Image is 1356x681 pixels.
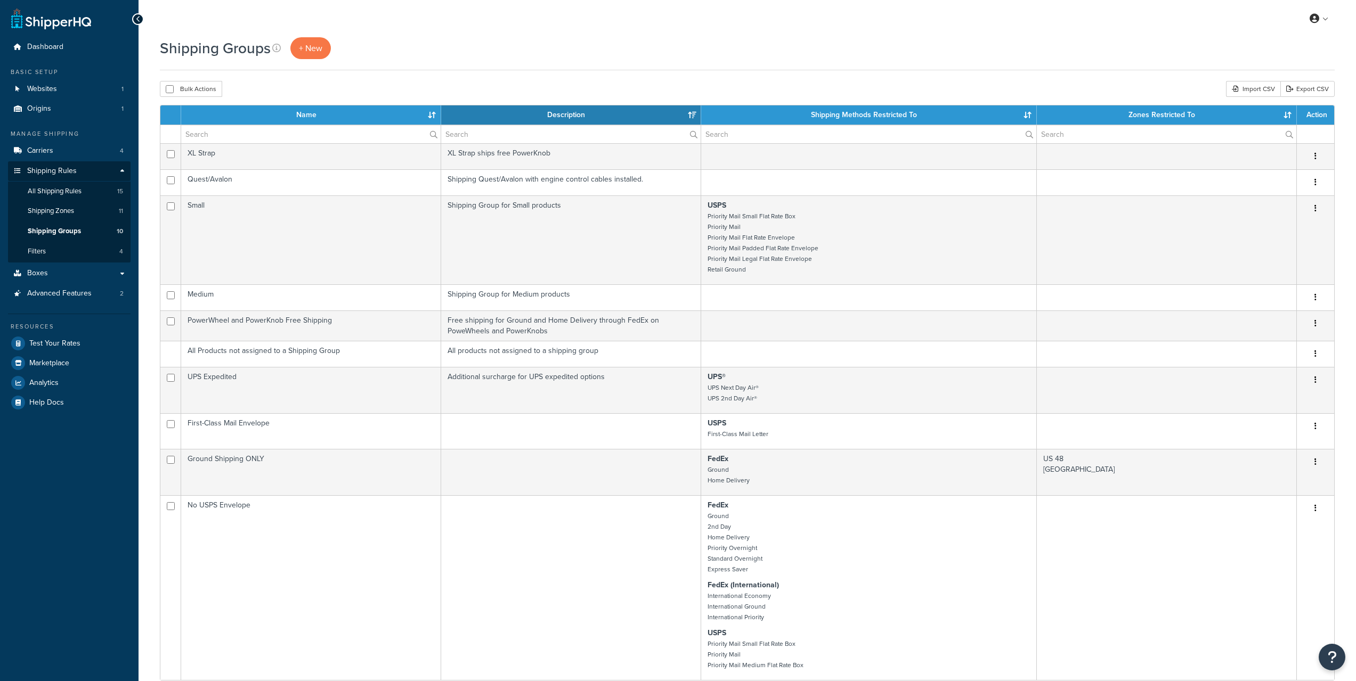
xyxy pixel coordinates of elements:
[117,187,123,196] span: 15
[1297,105,1334,125] th: Action
[708,639,803,670] small: Priority Mail Small Flat Rate Box Priority Mail Priority Mail Medium Flat Rate Box
[11,8,91,29] a: ShipperHQ Home
[8,242,131,261] a: Filters 4
[1319,644,1345,670] button: Open Resource Center
[708,453,728,464] strong: FedEx
[708,211,818,274] small: Priority Mail Small Flat Rate Box Priority Mail Priority Mail Flat Rate Envelope Priority Mail Pa...
[29,359,69,368] span: Marketplace
[8,221,131,241] a: Shipping Groups 10
[441,125,701,143] input: Search
[441,341,701,367] td: All products not assigned to a shipping group
[1226,81,1280,97] div: Import CSV
[701,105,1037,125] th: Shipping Methods Restricted To: activate to sort column ascending
[1037,125,1296,143] input: Search
[441,105,701,125] th: Description: activate to sort column ascending
[119,207,123,216] span: 11
[1280,81,1335,97] a: Export CSV
[8,284,131,303] li: Advanced Features
[181,105,441,125] th: Name: activate to sort column ascending
[708,499,728,511] strong: FedEx
[181,341,441,367] td: All Products not assigned to a Shipping Group
[8,201,131,221] li: Shipping Zones
[708,417,726,429] strong: USPS
[29,339,80,348] span: Test Your Rates
[8,129,131,138] div: Manage Shipping
[181,143,441,169] td: XL Strap
[8,99,131,119] a: Origins 1
[8,334,131,353] a: Test Your Rates
[8,68,131,77] div: Basic Setup
[8,79,131,99] li: Websites
[708,371,726,382] strong: UPS®
[708,627,726,638] strong: USPS
[28,247,46,256] span: Filters
[121,104,124,113] span: 1
[28,227,81,236] span: Shipping Groups
[181,495,441,680] td: No USPS Envelope
[117,227,123,236] span: 10
[8,284,131,303] a: Advanced Features 2
[27,269,48,278] span: Boxes
[8,393,131,412] a: Help Docs
[120,146,124,155] span: 4
[27,289,92,298] span: Advanced Features
[8,37,131,57] a: Dashboard
[8,99,131,119] li: Origins
[708,383,759,403] small: UPS Next Day Air® UPS 2nd Day Air®
[121,85,124,94] span: 1
[8,221,131,241] li: Shipping Groups
[27,104,51,113] span: Origins
[181,169,441,195] td: Quest/Avalon
[181,413,441,449] td: First-Class Mail Envelope
[8,182,131,201] a: All Shipping Rules 15
[29,398,64,407] span: Help Docs
[441,143,701,169] td: XL Strap ships free PowerKnob
[27,146,53,155] span: Carriers
[181,195,441,284] td: Small
[119,247,123,256] span: 4
[181,449,441,495] td: Ground Shipping ONLY
[8,182,131,201] li: All Shipping Rules
[441,310,701,341] td: Free shipping for Ground and Home Delivery through FedEx on PoweWheels and PowerKnobs
[708,511,762,574] small: Ground 2nd Day Home Delivery Priority Overnight Standard Overnight Express Saver
[1037,105,1297,125] th: Zones Restricted To: activate to sort column ascending
[290,37,331,59] a: + New
[8,201,131,221] a: Shipping Zones 11
[27,85,57,94] span: Websites
[708,465,750,485] small: Ground Home Delivery
[8,264,131,283] a: Boxes
[441,195,701,284] td: Shipping Group for Small products
[708,200,726,211] strong: USPS
[8,354,131,373] a: Marketplace
[181,125,441,143] input: Search
[160,38,271,59] h1: Shipping Groups
[708,429,768,439] small: First-Class Mail Letter
[1037,449,1297,495] td: US 48 [GEOGRAPHIC_DATA]
[29,379,59,388] span: Analytics
[8,322,131,331] div: Resources
[708,579,779,590] strong: FedEx (International)
[8,242,131,261] li: Filters
[160,81,222,97] button: Bulk Actions
[8,161,131,181] a: Shipping Rules
[28,187,82,196] span: All Shipping Rules
[27,167,77,176] span: Shipping Rules
[120,289,124,298] span: 2
[8,79,131,99] a: Websites 1
[441,169,701,195] td: Shipping Quest/Avalon with engine control cables installed.
[8,141,131,161] li: Carriers
[441,367,701,413] td: Additional surcharge for UPS expedited options
[181,310,441,341] td: PowerWheel and PowerKnob Free Shipping
[8,373,131,392] a: Analytics
[8,141,131,161] a: Carriers 4
[701,125,1036,143] input: Search
[299,42,322,54] span: + New
[27,43,63,52] span: Dashboard
[181,367,441,413] td: UPS Expedited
